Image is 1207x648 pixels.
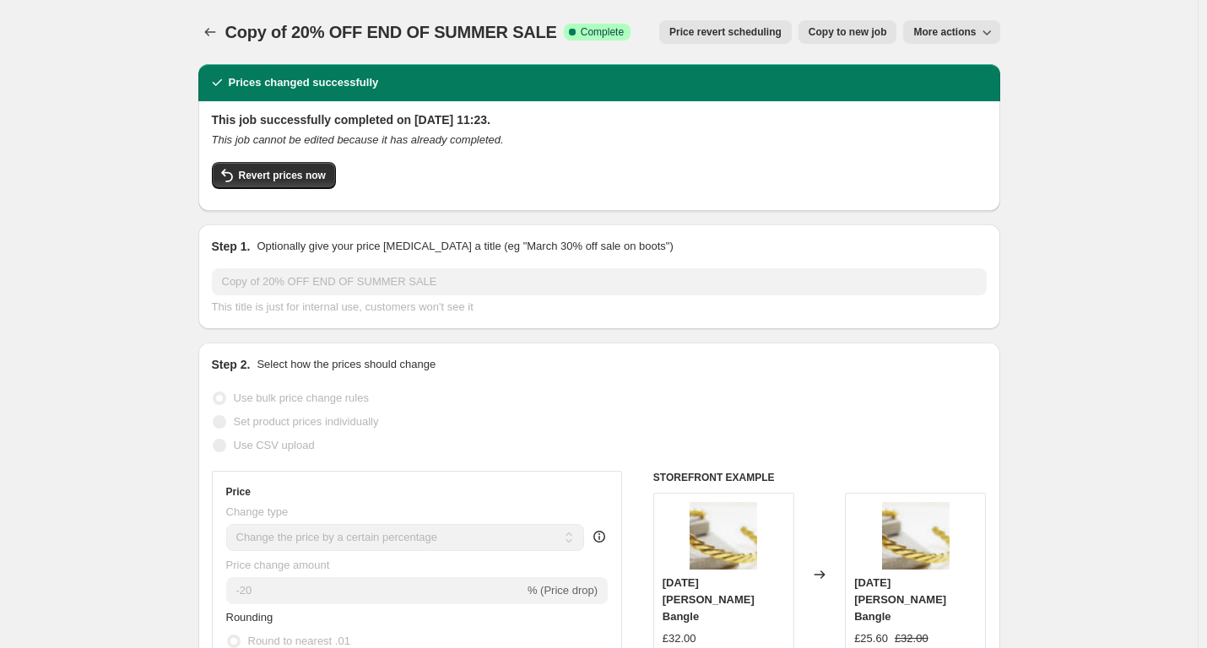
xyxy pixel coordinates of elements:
[226,559,330,571] span: Price change amount
[257,356,436,373] p: Select how the prices should change
[234,439,315,451] span: Use CSV upload
[198,20,222,44] button: Price change jobs
[212,133,504,146] i: This job cannot be edited because it has already completed.
[212,162,336,189] button: Revert prices now
[895,630,928,647] strike: £32.00
[528,584,598,597] span: % (Price drop)
[663,630,696,647] div: £32.00
[257,238,673,255] p: Optionally give your price [MEDICAL_DATA] a title (eg "March 30% off sale on boots")
[212,268,987,295] input: 30% off holiday sale
[225,23,557,41] span: Copy of 20% OFF END OF SUMMER SALE
[212,111,987,128] h2: This job successfully completed on [DATE] 11:23.
[226,505,289,518] span: Change type
[809,25,887,39] span: Copy to new job
[212,356,251,373] h2: Step 2.
[854,576,946,623] span: [DATE][PERSON_NAME] Bangle
[653,471,987,484] h6: STOREFRONT EXAMPLE
[903,20,999,44] button: More actions
[234,391,369,404] span: Use bulk price change rules
[854,630,888,647] div: £25.60
[229,74,379,91] h2: Prices changed successfully
[212,300,474,313] span: This title is just for internal use, customers won't see it
[690,502,757,570] img: DSC05513-01_80x.jpg
[226,577,524,604] input: -15
[581,25,624,39] span: Complete
[234,415,379,428] span: Set product prices individually
[798,20,897,44] button: Copy to new job
[591,528,608,545] div: help
[913,25,976,39] span: More actions
[248,634,350,647] span: Round to nearest .01
[882,502,950,570] img: DSC05513-01_80x.jpg
[239,169,326,182] span: Revert prices now
[659,20,792,44] button: Price revert scheduling
[663,576,755,623] span: [DATE][PERSON_NAME] Bangle
[669,25,782,39] span: Price revert scheduling
[226,611,273,624] span: Rounding
[226,485,251,499] h3: Price
[212,238,251,255] h2: Step 1.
